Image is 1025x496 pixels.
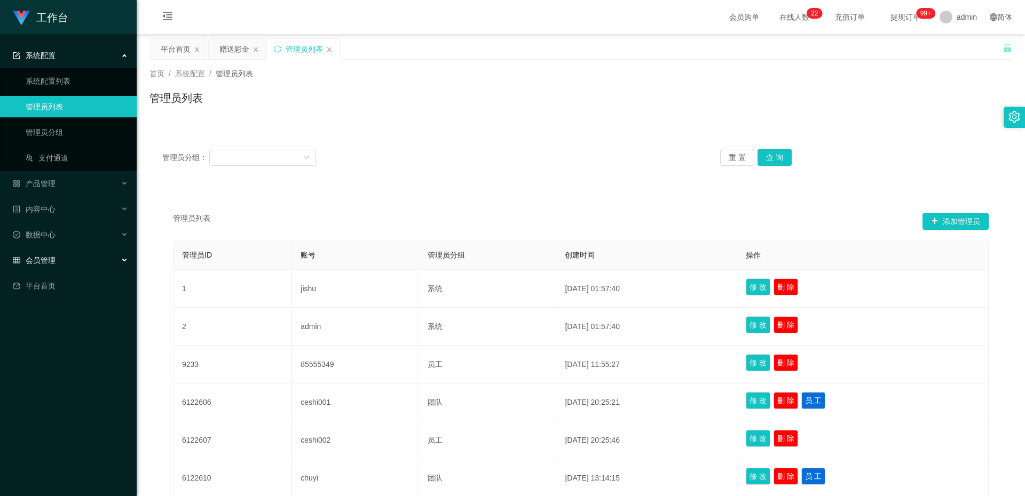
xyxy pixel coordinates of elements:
[292,346,419,383] td: 85555349
[13,256,56,265] span: 会员管理
[292,383,419,421] td: ceshi001
[807,8,822,19] sup: 22
[13,257,20,264] i: 图标: table
[565,474,619,482] span: [DATE] 13:14:15
[13,11,30,26] img: logo.9652507e.png
[26,147,128,169] a: 图标: usergroup-add-o支付通道
[303,154,310,162] i: 图标: down
[182,251,212,259] span: 管理员ID
[922,213,989,230] button: 图标: plus添加管理员
[774,468,798,485] button: 删 除
[174,346,292,383] td: 9233
[292,270,419,308] td: jishu
[13,205,56,213] span: 内容中心
[419,421,556,459] td: 员工
[36,1,68,35] h1: 工作台
[774,354,798,371] button: 删 除
[194,46,200,53] i: 图标: close
[301,251,316,259] span: 账号
[811,8,815,19] p: 2
[746,354,770,371] button: 修 改
[326,46,333,53] i: 图标: close
[746,316,770,333] button: 修 改
[565,436,619,444] span: [DATE] 20:25:46
[173,213,210,230] span: 管理员列表
[13,275,128,297] a: 图标: dashboard平台首页
[419,383,556,421] td: 团队
[174,270,292,308] td: 1
[274,45,281,53] i: 图标: sync
[161,39,191,59] div: 平台首页
[13,13,68,21] a: 工作台
[13,205,20,213] i: 图标: profile
[26,70,128,92] a: 系统配置列表
[419,308,556,346] td: 系统
[830,13,870,21] span: 充值订单
[13,231,20,238] i: 图标: check-circle-o
[565,322,619,331] span: [DATE] 01:57:40
[746,251,761,259] span: 操作
[26,122,128,143] a: 管理员分组
[13,180,20,187] i: 图标: appstore-o
[746,468,770,485] button: 修 改
[916,8,935,19] sup: 1017
[428,251,465,259] span: 管理员分组
[815,8,818,19] p: 2
[565,360,619,369] span: [DATE] 11:55:27
[565,398,619,406] span: [DATE] 20:25:21
[720,149,754,166] button: 重 置
[774,316,798,333] button: 删 除
[419,270,556,308] td: 系统
[174,383,292,421] td: 6122606
[774,392,798,409] button: 删 除
[292,421,419,459] td: ceshi002
[219,39,249,59] div: 赠送彩金
[746,392,770,409] button: 修 改
[169,69,171,78] span: /
[758,149,792,166] button: 查 询
[162,152,209,163] span: 管理员分组：
[746,430,770,447] button: 修 改
[774,13,815,21] span: 在线人数
[174,421,292,459] td: 6122607
[149,1,186,35] i: 图标: menu-fold
[149,90,203,106] h1: 管理员列表
[565,251,595,259] span: 创建时间
[174,308,292,346] td: 2
[149,69,164,78] span: 首页
[1008,111,1020,123] i: 图标: setting
[216,69,253,78] span: 管理员列表
[419,346,556,383] td: 员工
[801,392,826,409] button: 员 工
[253,46,259,53] i: 图标: close
[1003,43,1012,53] i: 图标: unlock
[175,69,205,78] span: 系统配置
[292,308,419,346] td: admin
[990,13,997,21] i: 图标: global
[565,284,619,293] span: [DATE] 01:57:40
[13,179,56,188] span: 产品管理
[774,430,798,447] button: 删 除
[26,96,128,117] a: 管理员列表
[801,468,826,485] button: 员 工
[13,52,20,59] i: 图标: form
[885,13,926,21] span: 提现订单
[13,51,56,60] span: 系统配置
[13,230,56,239] span: 数据中心
[746,278,770,295] button: 修 改
[286,39,323,59] div: 管理员列表
[209,69,211,78] span: /
[774,278,798,295] button: 删 除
